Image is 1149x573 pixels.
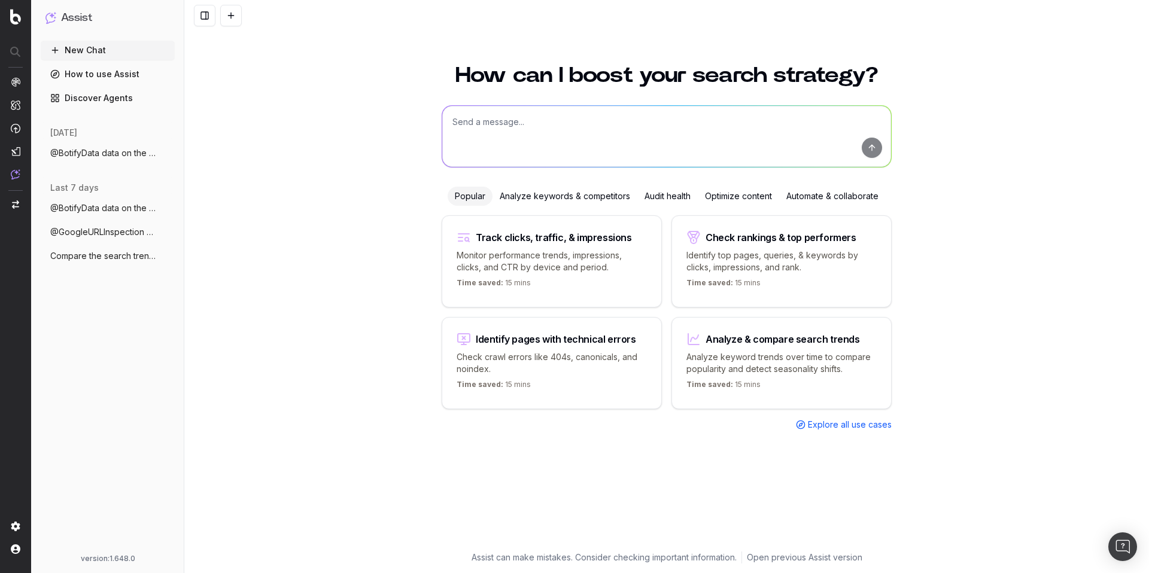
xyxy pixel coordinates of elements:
[686,380,733,389] span: Time saved:
[61,10,92,26] h1: Assist
[50,250,156,262] span: Compare the search trends for 'artifici
[11,522,20,531] img: Setting
[45,10,170,26] button: Assist
[457,380,503,389] span: Time saved:
[11,169,20,179] img: Assist
[457,278,531,292] p: 15 mins
[747,551,862,563] a: Open previous Assist version
[686,380,761,394] p: 15 mins
[41,246,175,266] button: Compare the search trends for 'artifici
[476,334,636,344] div: Identify pages with technical errors
[11,77,20,87] img: Analytics
[12,200,19,209] img: Switch project
[1108,532,1137,561] div: Open Intercom Messenger
[11,147,20,156] img: Studio
[50,226,156,238] span: @GoogleURLInspection [URL]
[45,554,170,563] div: version: 1.648.0
[796,419,892,431] a: Explore all use cases
[686,249,877,273] p: Identify top pages, queries, & keywords by clicks, impressions, and rank.
[41,199,175,218] button: @BotifyData data on the clicks and impre
[457,351,647,375] p: Check crawl errors like 404s, canonicals, and noindex.
[11,100,20,110] img: Intelligence
[45,12,56,23] img: Assist
[457,249,647,273] p: Monitor performance trends, impressions, clicks, and CTR by device and period.
[476,233,632,242] div: Track clicks, traffic, & impressions
[50,147,156,159] span: @BotifyData data on the clicks and impre
[698,187,779,206] div: Optimize content
[11,544,20,554] img: My account
[442,65,892,86] h1: How can I boost your search strategy?
[779,187,886,206] div: Automate & collaborate
[472,551,737,563] p: Assist can make mistakes. Consider checking important information.
[706,334,860,344] div: Analyze & compare search trends
[686,278,733,287] span: Time saved:
[50,127,77,139] span: [DATE]
[11,123,20,133] img: Activation
[41,144,175,163] button: @BotifyData data on the clicks and impre
[50,182,99,194] span: last 7 days
[457,278,503,287] span: Time saved:
[41,65,175,84] a: How to use Assist
[41,89,175,108] a: Discover Agents
[637,187,698,206] div: Audit health
[10,9,21,25] img: Botify logo
[50,202,156,214] span: @BotifyData data on the clicks and impre
[41,41,175,60] button: New Chat
[493,187,637,206] div: Analyze keywords & competitors
[41,223,175,242] button: @GoogleURLInspection [URL]
[706,233,856,242] div: Check rankings & top performers
[448,187,493,206] div: Popular
[808,419,892,431] span: Explore all use cases
[686,351,877,375] p: Analyze keyword trends over time to compare popularity and detect seasonality shifts.
[686,278,761,292] p: 15 mins
[457,380,531,394] p: 15 mins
